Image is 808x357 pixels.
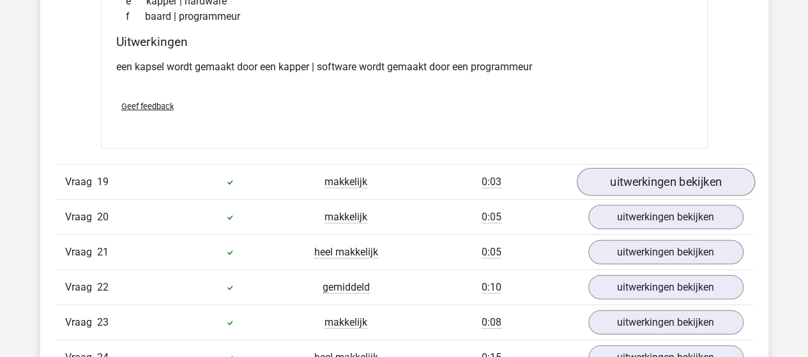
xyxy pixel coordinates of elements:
span: 23 [97,316,109,328]
span: gemiddeld [323,281,370,294]
span: 22 [97,281,109,293]
a: uitwerkingen bekijken [588,240,743,264]
span: 0:03 [482,176,501,188]
span: 0:08 [482,316,501,329]
h4: Uitwerkingen [116,34,692,49]
span: Vraag [65,245,97,260]
span: Vraag [65,174,97,190]
a: uitwerkingen bekijken [576,168,754,196]
span: Geef feedback [121,102,174,111]
span: Vraag [65,280,97,295]
span: f [126,9,145,24]
span: 0:05 [482,246,501,259]
span: makkelijk [324,176,367,188]
p: een kapsel wordt gemaakt door een kapper | software wordt gemaakt door een programmeur [116,59,692,75]
span: 20 [97,211,109,223]
span: makkelijk [324,211,367,224]
a: uitwerkingen bekijken [588,310,743,335]
span: 19 [97,176,109,188]
span: Vraag [65,209,97,225]
a: uitwerkingen bekijken [588,275,743,300]
div: baard | programmeur [116,9,692,24]
span: 0:05 [482,211,501,224]
span: Vraag [65,315,97,330]
a: uitwerkingen bekijken [588,205,743,229]
span: makkelijk [324,316,367,329]
span: 0:10 [482,281,501,294]
span: heel makkelijk [314,246,378,259]
span: 21 [97,246,109,258]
